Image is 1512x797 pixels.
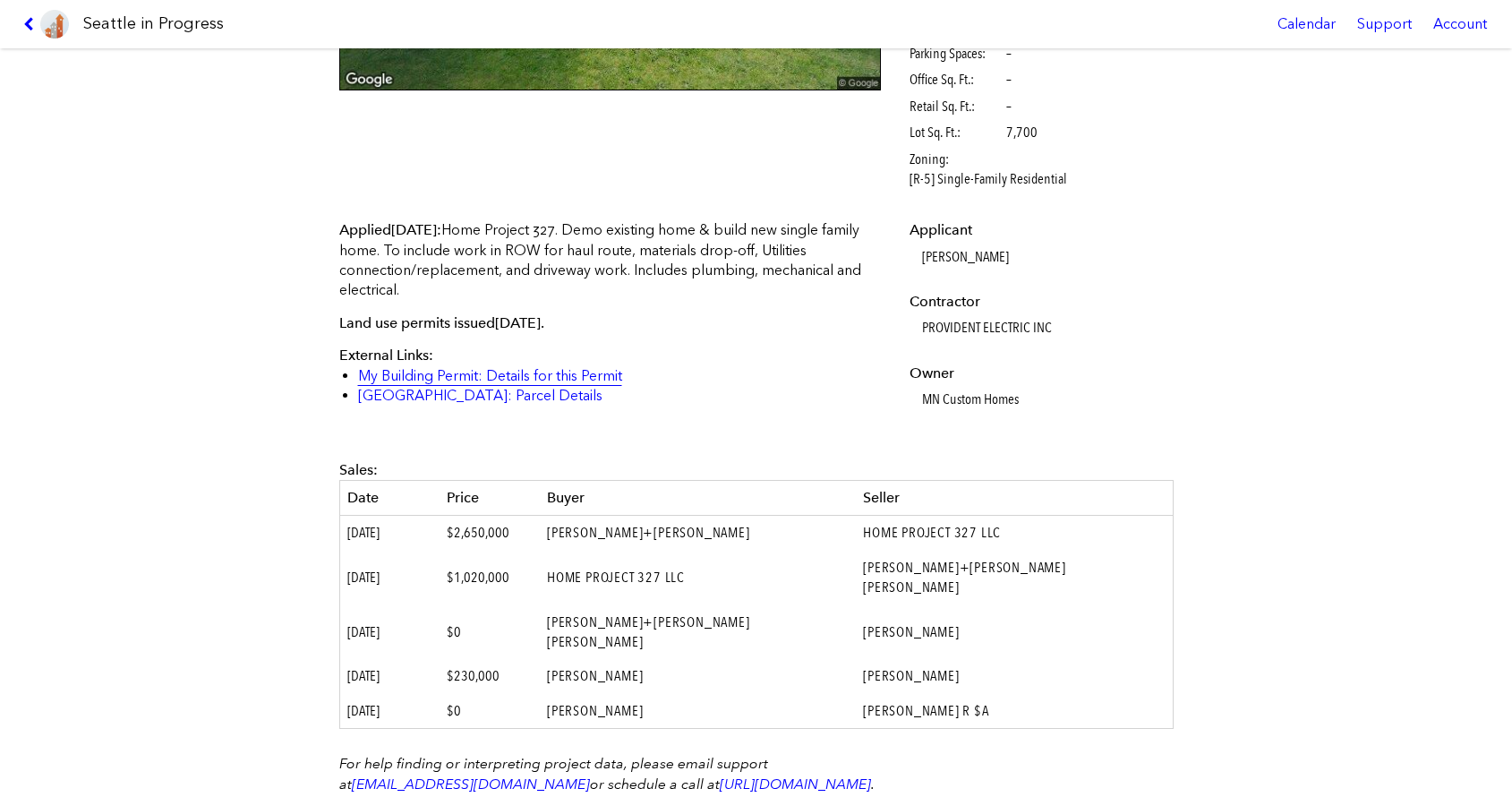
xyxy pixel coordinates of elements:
[910,169,1067,189] span: [R-5] Single-Family Residential
[440,551,540,605] td: $1,020,000
[339,221,441,238] span: Applied :
[922,318,1168,338] dd: PROVIDENT ELECTRIC INC
[440,605,540,660] td: $0
[339,460,1174,480] div: Sales:
[339,755,875,792] em: For help finding or interpreting project data, please email support at or schedule a call at .
[856,516,1173,551] td: HOME PROJECT 327 LLC
[910,44,1004,64] span: Parking Spaces:
[1006,70,1012,90] span: –
[347,702,380,719] span: [DATE]
[922,390,1168,409] dd: MN Custom Homes
[347,569,380,586] span: [DATE]
[339,481,440,516] th: Date
[540,605,856,660] td: [PERSON_NAME]+[PERSON_NAME] [PERSON_NAME]
[856,481,1173,516] th: Seller
[540,659,856,693] td: [PERSON_NAME]
[440,516,540,551] td: $2,650,000
[440,481,540,516] th: Price
[347,623,380,640] span: [DATE]
[910,292,1168,312] dt: Contractor
[856,694,1173,729] td: [PERSON_NAME] R $A
[910,364,1168,383] dt: Owner
[339,347,433,364] span: External Links:
[910,97,1004,116] span: Retail Sq. Ft.:
[856,659,1173,693] td: [PERSON_NAME]
[391,221,437,238] span: [DATE]
[358,387,602,404] a: [GEOGRAPHIC_DATA]: Parcel Details
[339,220,882,301] p: Home Project 327. Demo existing home & build new single family home. To include work in ROW for h...
[339,313,882,333] p: Land use permits issued .
[856,605,1173,660] td: [PERSON_NAME]
[540,481,856,516] th: Buyer
[720,776,871,793] a: [URL][DOMAIN_NAME]
[910,220,1168,240] dt: Applicant
[1006,123,1038,142] span: 7,700
[540,551,856,605] td: HOME PROJECT 327 LLC
[1006,97,1012,116] span: –
[352,776,590,793] a: [EMAIL_ADDRESS][DOMAIN_NAME]
[40,10,69,39] img: favicon-96x96.png
[856,551,1173,605] td: [PERSON_NAME]+[PERSON_NAME] [PERSON_NAME]
[910,70,1004,90] span: Office Sq. Ft.:
[440,659,540,693] td: $230,000
[495,314,541,331] span: [DATE]
[910,150,1004,169] span: Zoning:
[347,667,380,684] span: [DATE]
[540,516,856,551] td: [PERSON_NAME]+[PERSON_NAME]
[347,524,380,541] span: [DATE]
[540,694,856,729] td: [PERSON_NAME]
[1006,44,1012,64] span: –
[358,367,622,384] a: My Building Permit: Details for this Permit
[440,694,540,729] td: $0
[83,13,224,35] h1: Seattle in Progress
[922,247,1168,267] dd: [PERSON_NAME]
[910,123,1004,142] span: Lot Sq. Ft.:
